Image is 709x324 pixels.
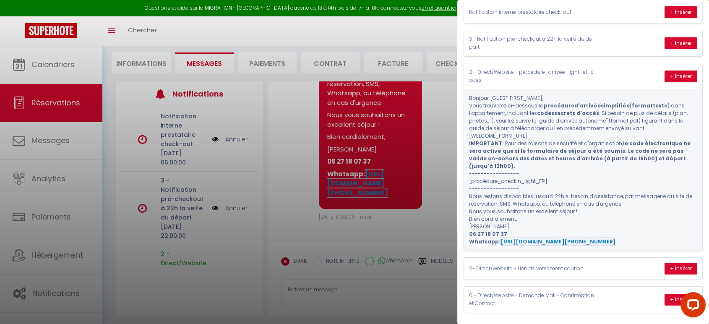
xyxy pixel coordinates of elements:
[469,292,595,308] p: 0 - Direct/Website - Demande Mail - Confirmation et Contact
[665,71,697,82] button: + Insérer
[469,238,500,245] strong: Whatsapp:
[554,110,599,117] strong: secrets d'accès
[665,37,697,49] button: + Insérer
[469,140,692,170] b: le code électronique ne sera activé que si le formulaire de séjour a été soumis. Le code ne sera ...
[469,35,595,51] p: 3 - Notification pré-checkout à 22h la veille du départ
[574,102,601,109] strong: d'arrivée
[674,289,709,324] iframe: LiveChat chat widget
[469,185,697,193] p: -----------------​
[469,68,595,84] p: 2 - Direct/Website - procédure_arrivée_light_et_codes
[469,178,697,185] p: [procédure_checkin_light_FR]​
[469,265,595,273] p: 2- Direct/Website - Lien de versement caution
[653,102,667,109] strong: texte
[469,230,507,238] strong: 06 27 18 07 37
[469,170,697,178] p: -----------------​
[544,102,574,109] strong: procédure
[469,208,697,215] p: Nous vous souhaitons un excellent séjour !
[501,238,616,245] a: [URL][DOMAIN_NAME][PHONE_NUMBER]
[469,102,697,140] p: Vous trouverez ci-dessous la ( ) dans l'appartement, incluant les . Si besoin de plus de détails ...
[665,263,697,274] button: + Insérer
[469,215,697,223] p: Bien cordialement,
[665,6,697,18] button: + Insérer
[469,94,697,102] p: Bonjour [GUEST:FIRST_NAME],
[537,110,554,117] strong: codes
[601,102,630,109] strong: simplifiée
[665,294,697,306] button: + Insérer
[469,140,697,170] p: : Pour des raisons de sécurité et d'organisation,
[469,223,697,230] p: [PERSON_NAME]
[469,140,503,147] strong: IMPORTANT
[632,102,653,109] strong: format
[469,8,595,16] p: Notification interne prestataire check-out
[469,193,697,208] p: Nous restons disponibles jusqu'à 22h si besoin d'assistance, par messagerie du site de réservatio...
